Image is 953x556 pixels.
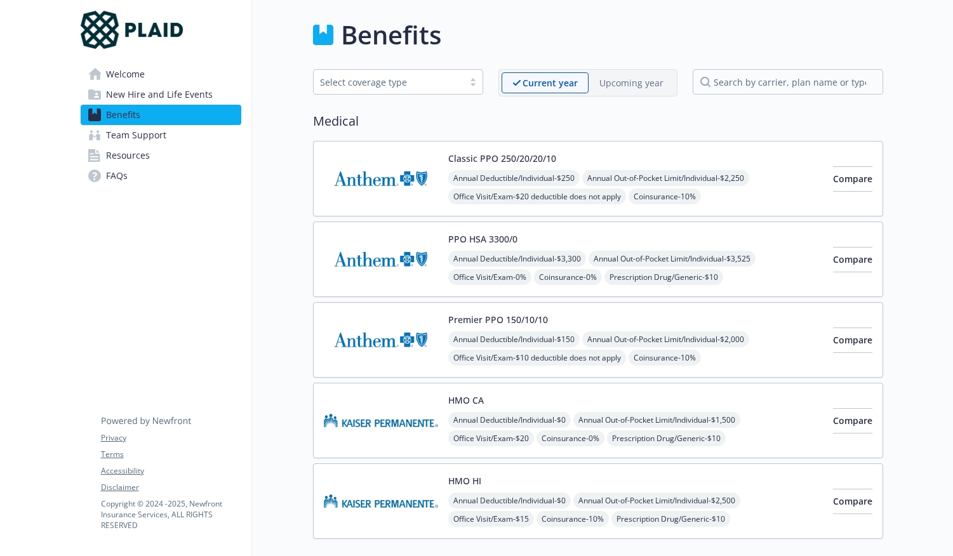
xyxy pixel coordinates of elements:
[833,253,872,265] span: Compare
[101,449,241,460] a: Terms
[693,69,883,95] input: search by carrier, plan name or type
[589,251,756,267] span: Annual Out-of-Pocket Limit/Individual - $3,525
[629,189,701,204] span: Coinsurance - 10%
[324,394,438,447] img: Kaiser Permanente Insurance Company carrier logo
[81,105,241,125] a: Benefits
[448,232,517,246] button: PPO HSA 3300/0
[324,313,438,367] img: Anthem Blue Cross carrier logo
[81,64,241,84] a: Welcome
[573,412,740,428] span: Annual Out-of-Pocket Limit/Individual - $1,500
[448,493,571,508] span: Annual Deductible/Individual - $0
[573,493,740,508] span: Annual Out-of-Pocket Limit/Individual - $2,500
[81,125,241,145] a: Team Support
[313,112,883,131] h2: Medical
[582,331,749,347] span: Annual Out-of-Pocket Limit/Individual - $2,000
[324,474,438,528] img: Kaiser Permanente of Hawaii carrier logo
[607,430,726,446] span: Prescription Drug/Generic - $10
[536,430,604,446] span: Coinsurance - 0%
[833,328,872,353] button: Compare
[106,64,145,84] span: Welcome
[536,511,609,527] span: Coinsurance - 10%
[833,408,872,434] button: Compare
[599,76,663,89] p: Upcoming year
[629,350,701,366] span: Coinsurance - 10%
[448,269,531,285] span: Office Visit/Exam - 0%
[324,152,438,206] img: Anthem Blue Cross carrier logo
[320,76,457,89] div: Select coverage type
[833,489,872,514] button: Compare
[833,414,872,427] span: Compare
[81,166,241,186] a: FAQs
[833,247,872,272] button: Compare
[833,173,872,185] span: Compare
[448,313,548,326] button: Premier PPO 150/10/10
[101,432,241,444] a: Privacy
[106,105,140,125] span: Benefits
[448,474,481,487] button: HMO HI
[101,498,241,531] p: Copyright © 2024 - 2025 , Newfront Insurance Services, ALL RIGHTS RESERVED
[523,76,578,89] p: Current year
[81,145,241,166] a: Resources
[582,170,749,186] span: Annual Out-of-Pocket Limit/Individual - $2,250
[81,84,241,105] a: New Hire and Life Events
[534,269,602,285] span: Coinsurance - 0%
[106,166,128,186] span: FAQs
[604,269,723,285] span: Prescription Drug/Generic - $10
[448,251,586,267] span: Annual Deductible/Individual - $3,300
[448,189,626,204] span: Office Visit/Exam - $20 deductible does not apply
[448,430,534,446] span: Office Visit/Exam - $20
[448,152,556,165] button: Classic PPO 250/20/20/10
[448,331,580,347] span: Annual Deductible/Individual - $150
[324,232,438,286] img: Anthem Blue Cross carrier logo
[448,350,626,366] span: Office Visit/Exam - $10 deductible does not apply
[833,495,872,507] span: Compare
[101,482,241,493] a: Disclaimer
[106,145,150,166] span: Resources
[101,465,241,477] a: Accessibility
[106,125,166,145] span: Team Support
[341,16,441,54] h1: Benefits
[833,166,872,192] button: Compare
[611,511,730,527] span: Prescription Drug/Generic - $10
[448,412,571,428] span: Annual Deductible/Individual - $0
[106,84,213,105] span: New Hire and Life Events
[448,394,484,407] button: HMO CA
[448,170,580,186] span: Annual Deductible/Individual - $250
[448,511,534,527] span: Office Visit/Exam - $15
[833,334,872,346] span: Compare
